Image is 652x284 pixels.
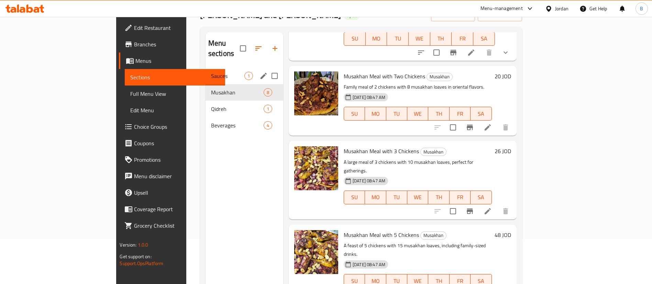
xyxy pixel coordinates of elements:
button: SA [473,32,495,46]
span: Musakhan [421,148,446,156]
span: [DATE] 08:47 AM [350,261,388,268]
span: Musakhan Meal with Two Chickens [344,71,425,81]
span: import [436,11,469,19]
a: Edit menu item [484,207,492,215]
a: Edit menu item [484,123,492,132]
nav: Menu sections [206,65,283,136]
a: Menus [119,53,225,69]
button: show more [497,44,514,61]
a: Grocery Checklist [119,217,225,234]
span: TU [389,109,405,119]
span: Musakhan [421,231,446,239]
button: sort-choices [413,44,429,61]
span: WE [410,192,426,202]
span: 1 [245,73,253,79]
img: Musakhan Meal with 5 Chickens [294,230,338,274]
div: items [244,72,253,80]
div: items [264,121,272,129]
button: delete [497,119,514,136]
span: Select all sections [236,41,250,56]
p: A feast of 5 chickens with 15 musakhan loaves, including family-sized drinks. [344,241,492,259]
span: TU [389,192,405,202]
button: Branch-specific-item [462,203,478,219]
a: Branches [119,36,225,53]
span: TH [433,34,449,44]
a: Promotions [119,151,225,168]
button: Branch-specific-item [445,44,462,61]
span: Choice Groups [134,123,220,131]
span: Select to update [446,120,460,135]
a: Full Menu View [125,86,225,102]
div: Sauces1edit [206,68,283,84]
img: Musakhan Meal with 3 Chickens [294,146,338,190]
span: FR [454,34,471,44]
div: Menu-management [480,4,523,13]
button: WE [407,107,428,121]
svg: Show Choices [501,48,510,57]
button: FR [452,32,473,46]
span: [DATE] 08:47 AM [350,178,388,184]
span: Upsell [134,189,220,197]
span: WE [410,109,426,119]
span: 4 [264,122,272,129]
p: A large meal of 3 chickens with 10 musakhan loaves, perfect for gatherings. [344,158,492,175]
div: Beverages4 [206,117,283,134]
span: Sauces [211,72,244,80]
a: Edit Restaurant [119,20,225,36]
a: Choice Groups [119,118,225,135]
button: MO [365,191,386,204]
span: Grocery Checklist [134,221,220,230]
div: Musakhan8 [206,84,283,101]
h6: 20 JOD [495,71,511,81]
button: delete [497,203,514,219]
span: FR [452,109,468,119]
span: TU [390,34,406,44]
button: SA [471,191,491,204]
span: Musakhan [427,73,452,81]
a: Edit menu item [467,48,475,57]
span: Sort sections [250,40,267,57]
span: SA [473,192,489,202]
button: TU [386,191,407,204]
button: MO [365,107,386,121]
button: TH [430,32,452,46]
span: Coverage Report [134,205,220,213]
span: MO [368,109,383,119]
span: Coupons [134,139,220,147]
span: Edit Menu [130,106,220,114]
button: TU [386,107,407,121]
button: SA [471,107,491,121]
button: WE [407,191,428,204]
span: SA [473,109,489,119]
button: WE [409,32,430,46]
span: Select to update [446,204,460,218]
span: MO [368,192,383,202]
h6: 48 JOD [495,230,511,240]
a: Menu disclaimer [119,168,225,184]
span: Menu disclaimer [134,172,220,180]
span: Menus [135,57,220,65]
span: Musakhan [211,88,264,96]
h6: 26 JOD [495,146,511,156]
span: export [483,11,517,19]
div: Qidreh1 [206,101,283,117]
span: TH [431,192,446,202]
a: Coverage Report [119,201,225,217]
button: delete [481,44,497,61]
span: 1 [264,106,272,112]
span: Musakhan Meal with 5 Chickens [344,230,419,240]
span: MO [368,34,385,44]
div: Jordan [555,5,568,12]
span: SU [347,192,362,202]
span: Select to update [429,45,444,60]
span: Qidreh [211,105,264,113]
button: SU [344,107,365,121]
button: FR [450,107,471,121]
span: B [640,5,643,12]
span: Sections [130,73,220,81]
a: Edit Menu [125,102,225,118]
button: TH [428,191,449,204]
button: Add section [267,40,283,57]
